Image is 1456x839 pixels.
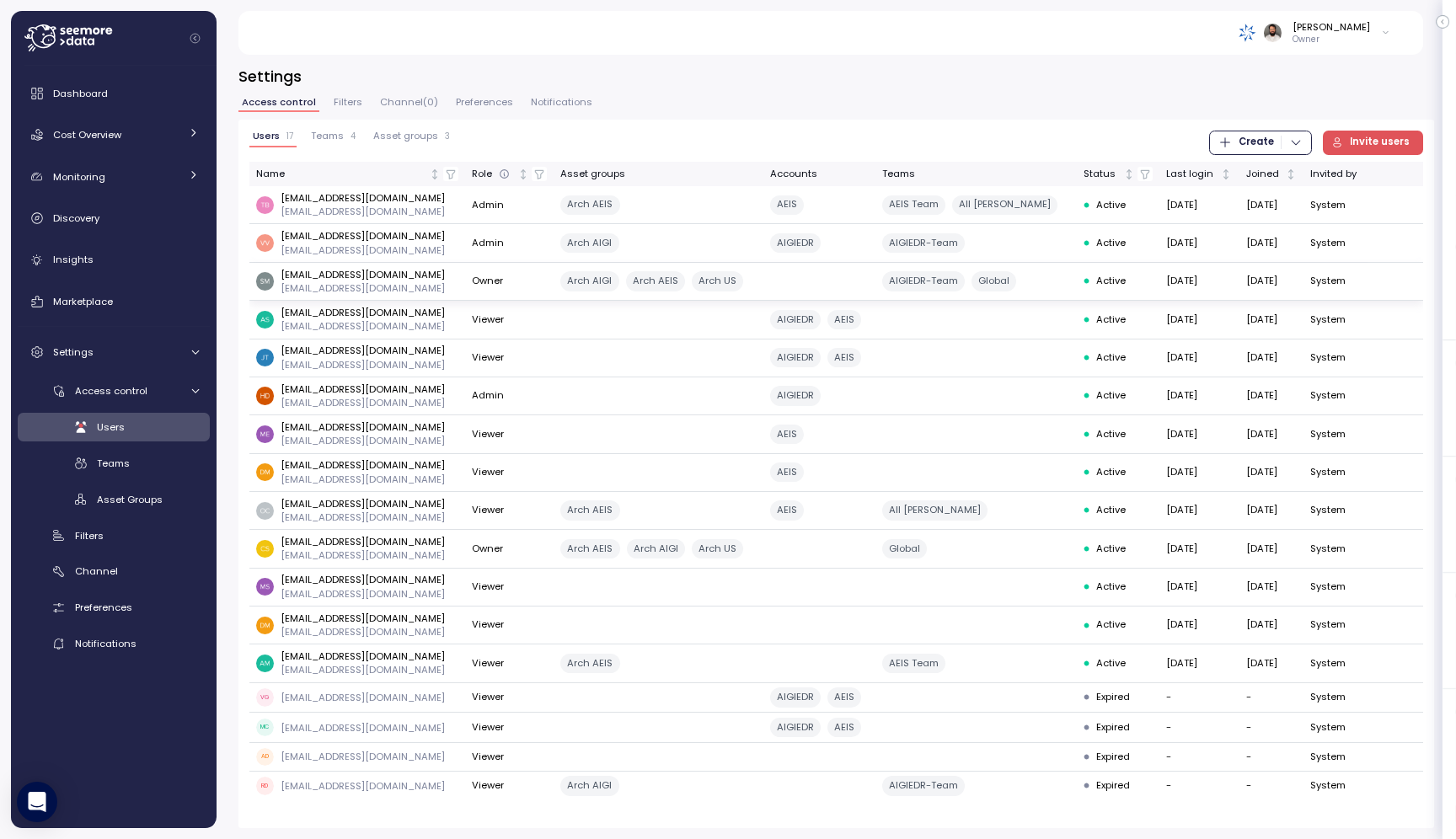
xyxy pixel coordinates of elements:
th: StatusNot sorted [1077,162,1159,186]
div: Global [882,539,927,558]
div: [EMAIL_ADDRESS][DOMAIN_NAME] [281,587,445,601]
div: AIGIEDR-Team [882,271,965,291]
span: Active [1096,388,1126,403]
span: Dashboard [53,87,108,100]
td: [DATE] [1159,301,1239,339]
span: Notifications [75,637,136,650]
div: Accounts [770,167,869,182]
td: [DATE] [1159,377,1239,415]
div: Not sorted [1220,168,1232,180]
td: [DATE] [1239,377,1304,415]
div: Global [972,271,1016,291]
td: [DATE] [1159,339,1239,377]
div: AEIS [827,348,861,367]
img: 30f31bb3582bac9e5ca6f973bf708204 [256,540,274,558]
div: Arch AEIS [626,271,685,291]
td: Admin [465,186,554,224]
td: [DATE] [1239,607,1304,644]
td: [DATE] [1159,224,1239,262]
div: AEIS Team [882,195,945,215]
div: AIGIEDR [770,310,821,329]
img: 8b38840e6dc05d7795a5b5428363ffcd [256,272,274,290]
td: [DATE] [1159,263,1239,301]
div: AIGIEDR [770,348,821,367]
a: Preferences [18,594,210,622]
td: System [1303,683,1368,713]
div: AIGIEDR [770,386,821,405]
div: AEIS [827,687,861,707]
span: Access control [75,384,147,398]
div: [EMAIL_ADDRESS][DOMAIN_NAME] [281,548,445,562]
span: Active [1096,313,1126,328]
a: Marketplace [18,285,210,318]
p: 3 [445,131,450,142]
span: Expired [1096,720,1130,735]
a: Access control [18,377,210,404]
img: 46f7259ee843653f49e58c8eef8347fd [256,234,274,252]
span: Teams [97,457,130,470]
div: [EMAIL_ADDRESS][DOMAIN_NAME] [281,625,445,639]
div: Arch AEIS [560,500,619,520]
td: [DATE] [1239,454,1304,492]
td: [DATE] [1239,415,1304,453]
p: 17 [286,131,293,142]
img: 4539c9669d3206ca0a7f675e8e538af6 [256,387,274,404]
p: [EMAIL_ADDRESS][DOMAIN_NAME] [281,497,445,510]
img: bd13a3fb567656bcf3bd0fde3ea02895 [256,463,274,481]
td: [DATE] [1159,569,1239,607]
span: Preferences [75,601,132,614]
td: [DATE] [1239,339,1304,377]
td: System [1303,377,1368,415]
td: [DATE] [1159,492,1239,530]
td: System [1303,186,1368,224]
span: Active [1096,274,1126,289]
td: Owner [465,263,554,301]
td: [DATE] [1239,530,1304,568]
td: - [1159,772,1239,801]
p: [EMAIL_ADDRESS][DOMAIN_NAME] [281,268,445,281]
p: [EMAIL_ADDRESS][DOMAIN_NAME] [281,306,445,319]
td: System [1303,743,1368,772]
div: [EMAIL_ADDRESS][DOMAIN_NAME] [281,779,445,793]
span: MC [256,719,274,736]
button: Create [1209,131,1311,155]
td: - [1239,713,1304,743]
td: Viewer [465,743,554,772]
div: AEIS [770,462,804,482]
span: Active [1096,580,1126,595]
td: - [1239,743,1304,772]
h3: Settings [238,66,1434,87]
button: Invite users [1323,131,1424,155]
span: Cost Overview [53,128,121,142]
div: Not sorted [1285,168,1297,180]
div: [EMAIL_ADDRESS][DOMAIN_NAME] [281,691,445,704]
td: [DATE] [1159,644,1239,682]
div: [EMAIL_ADDRESS][DOMAIN_NAME] [281,319,445,333]
td: [DATE] [1239,569,1304,607]
td: Owner [465,530,554,568]
img: ACg8ocLskjvUhBDgxtSFCRx4ztb74ewwa1VrVEuDBD_Ho1mrTsQB-QE=s96-c [1264,24,1282,41]
span: Expired [1096,750,1130,765]
a: Monitoring [18,160,210,194]
a: Settings [18,335,210,369]
td: Admin [465,224,554,262]
span: Channel [75,564,118,578]
p: [EMAIL_ADDRESS][DOMAIN_NAME] [281,612,445,625]
span: Asset groups [373,131,438,141]
img: de4a9f489418ca12fca175c3ddc69500 [256,349,274,366]
div: Role [472,167,516,182]
td: [DATE] [1239,644,1304,682]
div: [EMAIL_ADDRESS][DOMAIN_NAME] [281,434,445,447]
span: Active [1096,503,1126,518]
span: Access control [242,98,316,107]
img: 626f00fbbd425fed49830d1ec1e0e33d [256,655,274,672]
td: - [1159,743,1239,772]
div: Not sorted [1123,168,1135,180]
span: Marketplace [53,295,113,308]
td: System [1303,224,1368,262]
td: [DATE] [1239,224,1304,262]
div: Open Intercom Messenger [17,782,57,822]
span: Teams [311,131,344,141]
div: Arch AEIS [560,539,619,558]
div: [EMAIL_ADDRESS][DOMAIN_NAME] [281,721,445,735]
